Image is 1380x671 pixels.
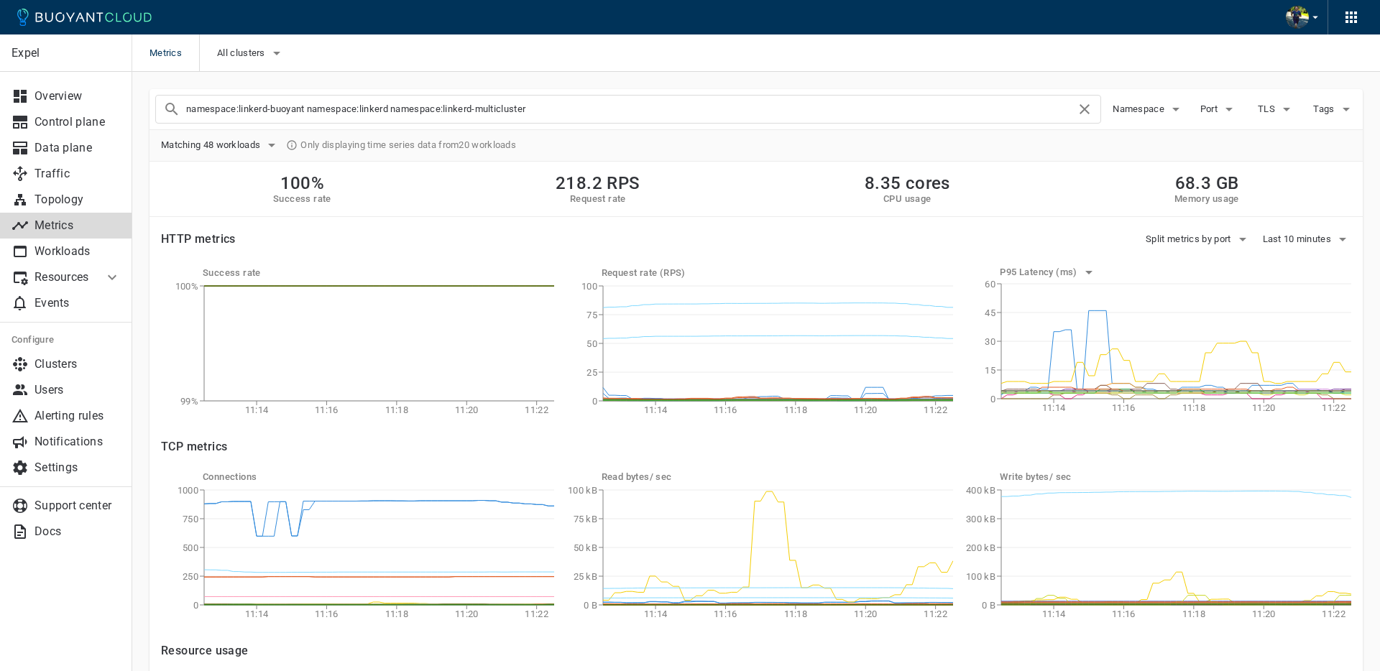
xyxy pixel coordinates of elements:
[300,139,516,151] span: Only displaying time series data from 20 workloads
[573,571,597,582] tspan: 25 kB
[1263,228,1352,250] button: Last 10 minutes
[161,139,263,151] span: Matching 48 workloads
[161,440,1351,454] h4: TCP metrics
[217,47,268,59] span: All clusters
[1000,267,1080,278] h5: P95 Latency (ms)
[34,141,121,155] p: Data plane
[245,608,269,619] tspan: 11:14
[34,357,121,371] p: Clusters
[34,524,121,539] p: Docs
[985,279,996,290] tspan: 60
[1042,402,1066,413] tspan: 11:14
[568,485,597,496] tspan: 100 kB
[602,471,953,483] h5: Read bytes / sec
[854,608,878,619] tspan: 11:20
[967,485,996,496] tspan: 400 kB
[11,334,121,346] h5: Configure
[1113,402,1136,413] tspan: 11:16
[525,404,548,415] tspan: 11:22
[385,608,409,619] tspan: 11:18
[967,514,996,524] tspan: 300 kB
[985,307,996,318] tspan: 45
[1286,6,1309,29] img: Bjorn Stange
[586,367,597,378] tspan: 25
[273,193,331,205] h5: Success rate
[1174,173,1239,193] h2: 68.3 GB
[865,193,950,205] h5: CPU usage
[643,404,667,415] tspan: 11:14
[34,270,92,284] p: Resources
[967,542,996,553] tspan: 200 kB
[602,267,953,279] h5: Request rate (RPS)
[175,281,198,292] tspan: 100%
[34,435,121,449] p: Notifications
[1000,471,1351,483] h5: Write bytes / sec
[1252,402,1276,413] tspan: 11:20
[178,485,198,496] tspan: 1000
[1253,98,1299,120] button: TLS
[1200,103,1220,115] span: Port
[315,404,339,415] tspan: 11:16
[455,608,479,619] tspan: 11:20
[586,310,597,320] tspan: 75
[865,173,950,193] h2: 8.35 cores
[149,34,199,72] span: Metrics
[273,173,331,193] h2: 100%
[985,365,996,376] tspan: 15
[34,244,121,259] p: Workloads
[525,608,548,619] tspan: 11:22
[1113,103,1167,115] span: Namespace
[1182,402,1206,413] tspan: 11:18
[1113,608,1136,619] tspan: 11:16
[34,383,121,397] p: Users
[783,404,807,415] tspan: 11:18
[714,404,737,415] tspan: 11:16
[1174,193,1239,205] h5: Memory usage
[1146,233,1233,245] span: Split metrics by port
[203,267,554,279] h5: Success rate
[34,218,121,233] p: Metrics
[783,608,807,619] tspan: 11:18
[556,173,640,193] h2: 218.2 RPS
[1313,103,1337,115] span: Tags
[1258,103,1278,115] span: TLS
[11,46,120,60] p: Expel
[592,396,597,407] tspan: 0
[1113,98,1184,120] button: Namespace
[1322,608,1346,619] tspan: 11:22
[161,134,280,156] button: Matching 48 workloads
[161,644,1351,658] h4: Resource usage
[586,338,597,349] tspan: 50
[584,600,597,611] tspan: 0 B
[385,404,409,415] tspan: 11:18
[315,608,339,619] tspan: 11:16
[1042,608,1066,619] tspan: 11:14
[183,571,198,582] tspan: 250
[643,608,667,619] tspan: 11:14
[183,514,198,524] tspan: 750
[34,296,121,310] p: Events
[967,571,996,582] tspan: 100 kB
[556,193,640,205] h5: Request rate
[1146,228,1251,250] button: Split metrics by port
[982,600,995,611] tspan: 0 B
[34,409,121,423] p: Alerting rules
[1311,98,1357,120] button: Tags
[581,281,597,292] tspan: 100
[34,499,121,513] p: Support center
[193,600,198,611] tspan: 0
[1263,233,1335,245] span: Last 10 minutes
[1322,402,1346,413] tspan: 11:22
[203,471,554,483] h5: Connections
[985,336,996,347] tspan: 30
[1000,262,1097,283] button: P95 Latency (ms)
[573,542,597,553] tspan: 50 kB
[990,394,995,404] tspan: 0
[1196,98,1242,120] button: Port
[924,608,947,619] tspan: 11:22
[714,608,737,619] tspan: 11:16
[161,232,236,246] h4: HTTP metrics
[34,167,121,181] p: Traffic
[180,396,198,407] tspan: 99%
[217,42,285,64] button: All clusters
